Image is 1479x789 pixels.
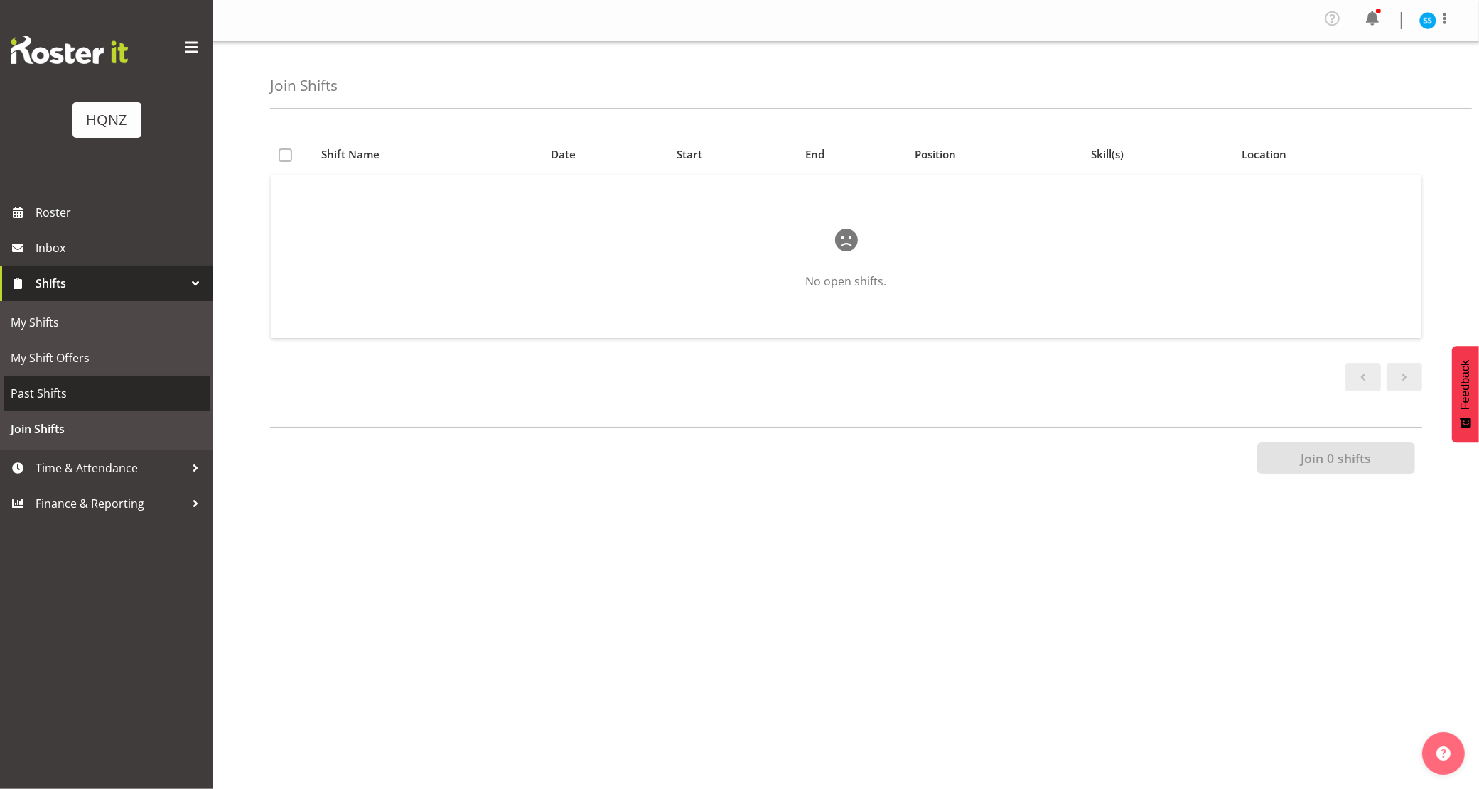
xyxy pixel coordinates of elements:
[321,146,534,163] div: Shift Name
[4,376,210,411] a: Past Shifts
[1301,449,1371,467] span: Join 0 shifts
[11,347,203,369] span: My Shift Offers
[11,418,203,440] span: Join Shifts
[1242,146,1413,163] div: Location
[4,411,210,447] a: Join Shifts
[4,305,210,340] a: My Shifts
[4,340,210,376] a: My Shift Offers
[36,273,185,294] span: Shifts
[36,202,206,223] span: Roster
[316,273,1376,290] p: No open shifts.
[551,146,661,163] div: Date
[1436,746,1451,761] img: help-xxl-2.png
[915,146,1075,163] div: Position
[1419,12,1436,29] img: sandra-sabrina-yazmin10066.jpg
[36,457,185,479] span: Time & Attendance
[1092,146,1226,163] div: Skill(s)
[1452,346,1479,442] button: Feedback - Show survey
[270,77,338,94] h4: Join Shifts
[36,493,185,514] span: Finance & Reporting
[36,237,206,259] span: Inbox
[11,36,128,64] img: Rosterit website logo
[11,383,203,404] span: Past Shifts
[806,146,898,163] div: End
[87,109,127,131] div: HQNZ
[11,312,203,333] span: My Shifts
[1257,442,1415,474] button: Join 0 shifts
[1459,360,1472,410] span: Feedback
[677,146,790,163] div: Start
